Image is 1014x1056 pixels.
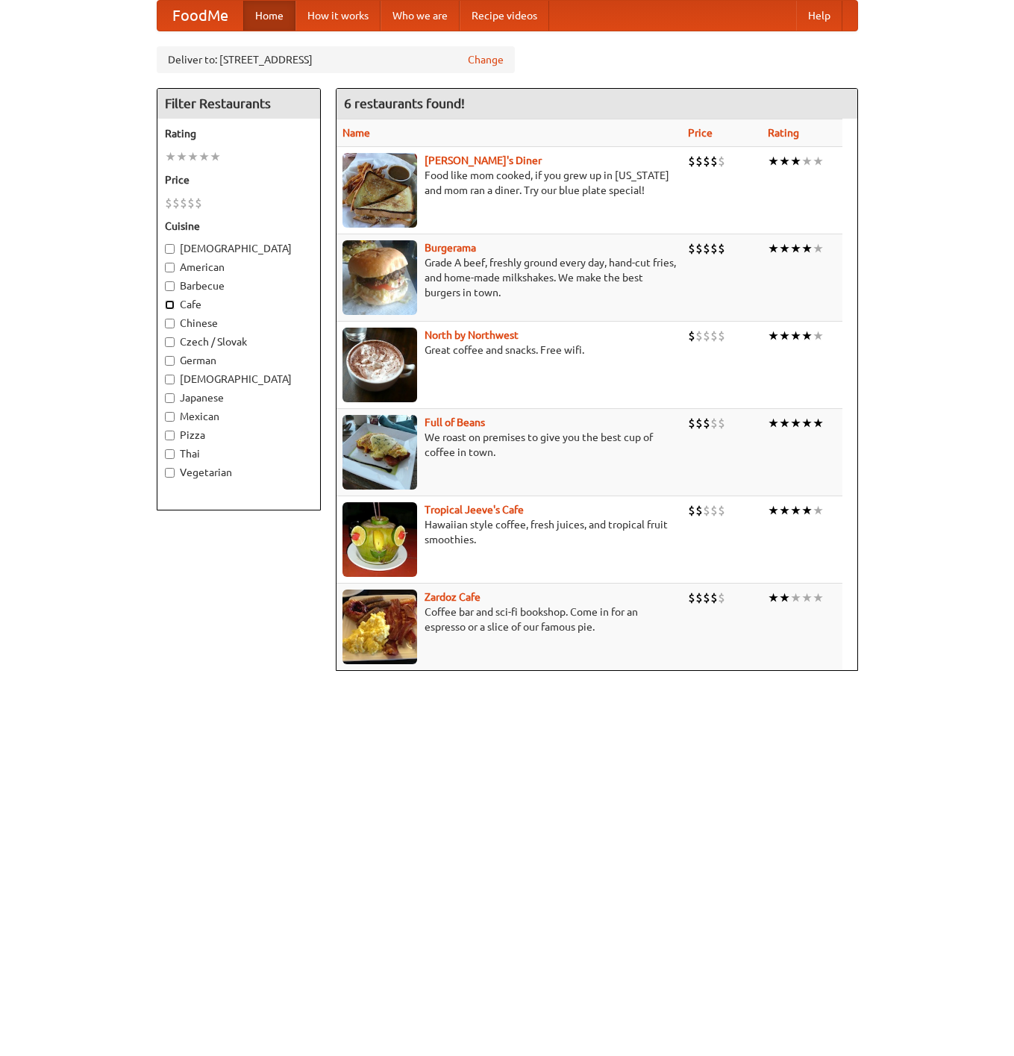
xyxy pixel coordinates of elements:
[768,127,799,139] a: Rating
[768,153,779,169] li: ★
[157,46,515,73] div: Deliver to: [STREET_ADDRESS]
[779,415,790,431] li: ★
[703,328,710,344] li: $
[165,195,172,211] li: $
[801,328,813,344] li: ★
[460,1,549,31] a: Recipe videos
[195,195,202,211] li: $
[768,240,779,257] li: ★
[165,428,313,443] label: Pizza
[342,153,417,228] img: sallys.jpg
[165,353,313,368] label: German
[165,334,313,349] label: Czech / Slovak
[790,240,801,257] li: ★
[425,591,481,603] b: Zardoz Cafe
[695,328,703,344] li: $
[165,172,313,187] h5: Price
[381,1,460,31] a: Who we are
[813,240,824,257] li: ★
[703,240,710,257] li: $
[790,502,801,519] li: ★
[695,415,703,431] li: $
[165,390,313,405] label: Japanese
[165,219,313,234] h5: Cuisine
[165,375,175,384] input: [DEMOGRAPHIC_DATA]
[165,319,175,328] input: Chinese
[157,1,243,31] a: FoodMe
[768,328,779,344] li: ★
[703,590,710,606] li: $
[790,590,801,606] li: ★
[796,1,842,31] a: Help
[165,244,175,254] input: [DEMOGRAPHIC_DATA]
[165,468,175,478] input: Vegetarian
[165,278,313,293] label: Barbecue
[165,446,313,461] label: Thai
[801,240,813,257] li: ★
[165,337,175,347] input: Czech / Slovak
[813,153,824,169] li: ★
[342,415,417,490] img: beans.jpg
[198,149,210,165] li: ★
[703,502,710,519] li: $
[210,149,221,165] li: ★
[703,153,710,169] li: $
[342,240,417,315] img: burgerama.jpg
[718,153,725,169] li: $
[165,260,313,275] label: American
[695,502,703,519] li: $
[801,590,813,606] li: ★
[688,590,695,606] li: $
[165,465,313,480] label: Vegetarian
[779,153,790,169] li: ★
[718,328,725,344] li: $
[165,241,313,256] label: [DEMOGRAPHIC_DATA]
[790,328,801,344] li: ★
[710,153,718,169] li: $
[710,328,718,344] li: $
[790,153,801,169] li: ★
[779,328,790,344] li: ★
[425,504,524,516] b: Tropical Jeeve's Cafe
[187,149,198,165] li: ★
[176,149,187,165] li: ★
[425,154,542,166] a: [PERSON_NAME]'s Diner
[468,52,504,67] a: Change
[718,415,725,431] li: $
[688,502,695,519] li: $
[425,329,519,341] a: North by Northwest
[165,316,313,331] label: Chinese
[768,590,779,606] li: ★
[342,343,676,357] p: Great coffee and snacks. Free wifi.
[165,263,175,272] input: American
[172,195,180,211] li: $
[425,242,476,254] a: Burgerama
[165,297,313,312] label: Cafe
[165,126,313,141] h5: Rating
[688,328,695,344] li: $
[695,153,703,169] li: $
[801,153,813,169] li: ★
[342,430,676,460] p: We roast on premises to give you the best cup of coffee in town.
[688,127,713,139] a: Price
[165,372,313,387] label: [DEMOGRAPHIC_DATA]
[790,415,801,431] li: ★
[342,255,676,300] p: Grade A beef, freshly ground every day, hand-cut fries, and home-made milkshakes. We make the bes...
[768,415,779,431] li: ★
[695,240,703,257] li: $
[165,412,175,422] input: Mexican
[342,604,676,634] p: Coffee bar and sci-fi bookshop. Come in for an espresso or a slice of our famous pie.
[801,415,813,431] li: ★
[342,517,676,547] p: Hawaiian style coffee, fresh juices, and tropical fruit smoothies.
[425,416,485,428] b: Full of Beans
[710,240,718,257] li: $
[718,240,725,257] li: $
[779,240,790,257] li: ★
[165,449,175,459] input: Thai
[710,502,718,519] li: $
[165,300,175,310] input: Cafe
[342,328,417,402] img: north.jpg
[342,590,417,664] img: zardoz.jpg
